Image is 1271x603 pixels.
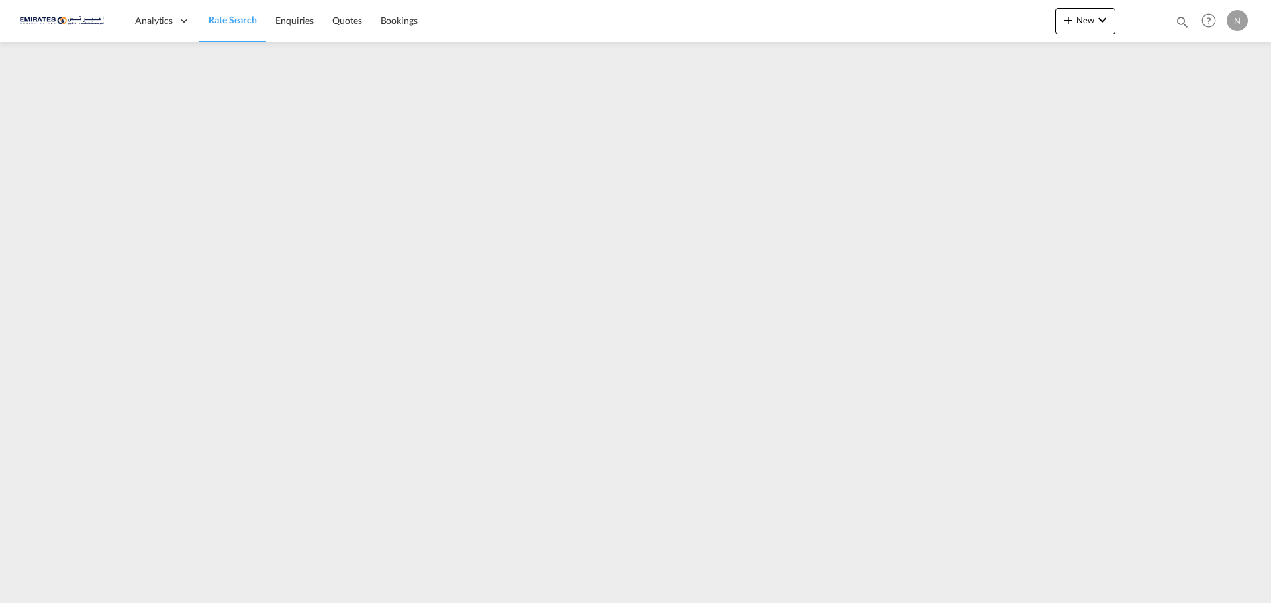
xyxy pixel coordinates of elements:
md-icon: icon-chevron-down [1094,12,1110,28]
md-icon: icon-plus 400-fg [1060,12,1076,28]
span: Enquiries [275,15,314,26]
span: Analytics [135,14,173,27]
span: Rate Search [209,14,257,25]
span: New [1060,15,1110,25]
div: icon-magnify [1175,15,1190,34]
button: icon-plus 400-fgNewicon-chevron-down [1055,8,1115,34]
span: Help [1198,9,1220,32]
div: N [1227,10,1248,31]
md-icon: icon-magnify [1175,15,1190,29]
span: Bookings [381,15,418,26]
img: c67187802a5a11ec94275b5db69a26e6.png [20,6,109,36]
div: Help [1198,9,1227,33]
span: Quotes [332,15,361,26]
